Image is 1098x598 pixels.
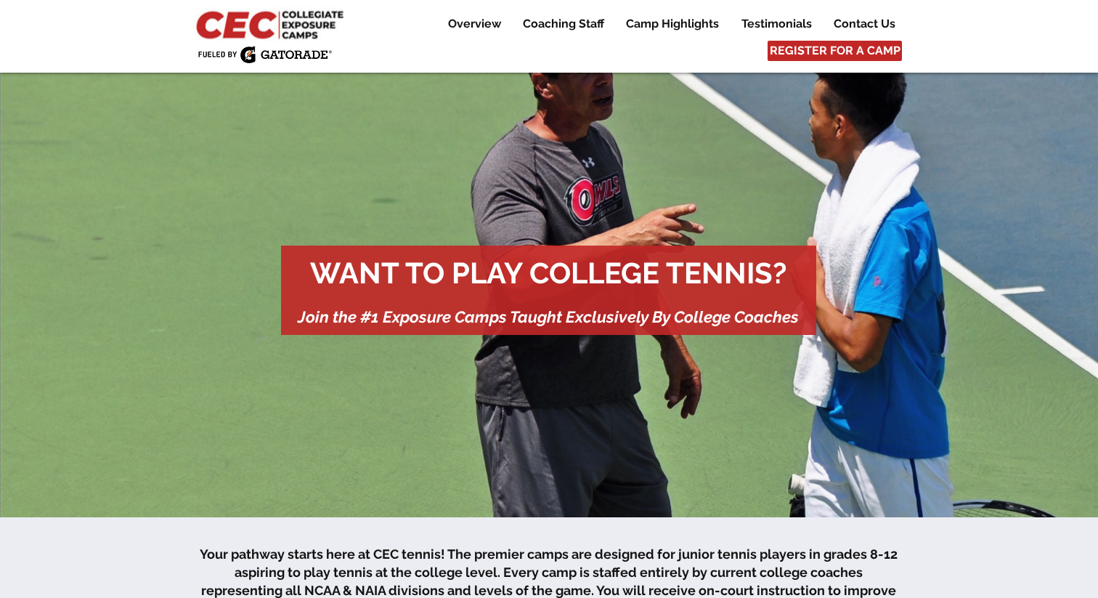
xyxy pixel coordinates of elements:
[198,46,332,63] img: Fueled by Gatorade.png
[298,307,799,326] span: Join the #1 Exposure Camps Taught Exclusively By College Coaches
[823,15,906,33] a: Contact Us
[734,15,819,33] p: Testimonials
[770,43,900,59] span: REGISTER FOR A CAMP
[615,15,730,33] a: Camp Highlights
[437,15,511,33] a: Overview
[426,15,906,33] nav: Site
[193,7,350,41] img: CEC Logo Primary_edited.jpg
[731,15,822,33] a: Testimonials
[826,15,903,33] p: Contact Us
[441,15,508,33] p: Overview
[768,41,902,61] a: REGISTER FOR A CAMP
[310,256,786,290] span: WANT TO PLAY COLLEGE TENNIS?
[619,15,726,33] p: Camp Highlights
[512,15,614,33] a: Coaching Staff
[516,15,611,33] p: Coaching Staff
